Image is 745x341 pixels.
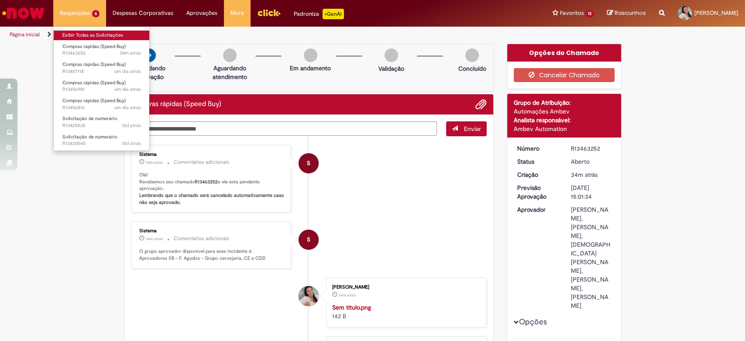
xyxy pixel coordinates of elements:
time: 29/08/2025 16:01:34 [571,171,597,179]
button: Enviar [446,121,487,136]
dt: Aprovador [511,205,564,214]
img: click_logo_yellow_360x200.png [257,6,281,19]
span: Enviar [464,125,481,133]
img: img-circle-grey.png [385,48,398,62]
span: R13463252 [62,50,141,57]
span: 34m atrás [120,50,141,56]
span: um dia atrás [114,68,141,75]
time: 28/08/2025 10:47:42 [114,104,141,111]
span: Compras rápidas (Speed Buy) [62,79,126,86]
div: R13463252 [571,144,611,153]
time: 29/08/2025 16:01:32 [339,293,356,298]
div: Padroniza [294,9,344,19]
span: R13425532 [62,122,141,129]
div: Automações Ambev [514,107,615,116]
time: 29/08/2025 16:01:43 [146,236,163,241]
div: Grupo de Atribuição: [514,98,615,107]
span: More [230,9,244,17]
div: Rosangela Garcia Naves [299,286,319,306]
div: System [299,230,319,250]
span: Rascunhos [615,9,646,17]
span: Solicitação de numerário [62,115,117,122]
ul: Requisições [53,26,150,151]
span: [PERSON_NAME] [694,9,738,17]
time: 28/08/2025 11:06:47 [114,86,141,93]
span: Compras rápidas (Speed Buy) [62,43,126,50]
div: Sistema [139,152,285,157]
p: O grupo aprovador disponível para esse incidente é: Aprovadores SB - F. Agudos - Grupo cervejaria... [139,248,285,262]
span: R13456981 [62,86,141,93]
img: img-circle-grey.png [465,48,479,62]
span: Requisições [60,9,90,17]
div: 29/08/2025 16:01:34 [571,170,611,179]
div: Ambev Automation [514,124,615,133]
b: Lembrando que o chamado será cancelado automaticamente caso não seja aprovado. [139,192,285,206]
div: System [299,153,319,173]
a: Aberto R13463252 : Compras rápidas (Speed Buy) [54,42,150,58]
span: 34m atrás [339,293,356,298]
span: 34m atrás [146,160,163,165]
span: 13 [585,10,594,17]
span: 12d atrás [122,122,141,129]
p: Aguardando atendimento [209,64,251,81]
button: Adicionar anexos [475,99,487,110]
span: um dia atrás [114,104,141,111]
button: Cancelar Chamado [514,68,615,82]
span: Despesas Corporativas [113,9,173,17]
div: [DATE] 15:01:34 [571,183,611,201]
div: Opções do Chamado [507,44,621,62]
time: 29/08/2025 16:01:45 [146,160,163,165]
span: 15d atrás [122,140,141,147]
a: Aberto R13456981 : Compras rápidas (Speed Buy) [54,78,150,94]
a: Aberto R13425532 : Solicitação de numerário [54,114,150,130]
dt: Previsão Aprovação [511,183,564,201]
div: [PERSON_NAME] [332,285,477,290]
time: 28/08/2025 11:21:52 [114,68,141,75]
span: S [307,229,310,250]
p: Concluído [458,64,486,73]
dt: Criação [511,170,564,179]
div: Analista responsável: [514,116,615,124]
b: R13463252 [195,179,218,185]
img: img-circle-grey.png [304,48,317,62]
div: Aberto [571,157,611,166]
a: Rascunhos [607,9,646,17]
time: 29/08/2025 16:01:35 [120,50,141,56]
span: R13457118 [62,68,141,75]
small: Comentários adicionais [174,235,230,242]
div: [PERSON_NAME], [PERSON_NAME], [DEMOGRAPHIC_DATA] [PERSON_NAME], [PERSON_NAME], [PERSON_NAME] [571,205,611,310]
time: 15/08/2025 12:04:40 [122,140,141,147]
span: Aprovações [186,9,217,17]
span: 34m atrás [146,236,163,241]
textarea: Digite sua mensagem aqui... [131,121,437,136]
img: img-circle-grey.png [223,48,237,62]
span: Favoritos [560,9,584,17]
span: Compras rápidas (Speed Buy) [62,97,126,104]
p: Olá! Recebemos seu chamado e ele esta pendente aprovação. [139,172,285,206]
span: R13420545 [62,140,141,147]
p: Validação [378,64,404,73]
p: +GenAi [323,9,344,19]
p: Em andamento [290,64,331,72]
h2: Compras rápidas (Speed Buy) Histórico de tíquete [131,100,221,108]
ul: Trilhas de página [7,27,490,43]
time: 18/08/2025 15:44:16 [122,122,141,129]
div: 142 B [332,303,477,320]
div: Sistema [139,228,285,234]
span: S [307,153,310,174]
span: 6 [92,10,100,17]
span: Compras rápidas (Speed Buy) [62,61,126,68]
a: Aberto R13456816 : Compras rápidas (Speed Buy) [54,96,150,112]
small: Comentários adicionais [174,158,230,166]
a: Exibir Todas as Solicitações [54,31,150,40]
dt: Número [511,144,564,153]
span: Solicitação de numerário [62,134,117,140]
span: um dia atrás [114,86,141,93]
a: Aberto R13457118 : Compras rápidas (Speed Buy) [54,60,150,76]
a: Sem título.png [332,303,371,311]
span: 34m atrás [571,171,597,179]
a: Aberto R13420545 : Solicitação de numerário [54,132,150,148]
span: R13456816 [62,104,141,111]
dt: Status [511,157,564,166]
